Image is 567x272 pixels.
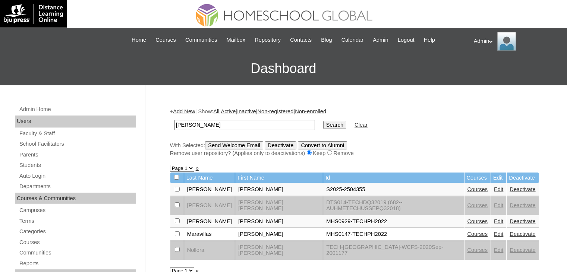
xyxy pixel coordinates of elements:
[497,32,516,51] img: Admin Homeschool Global
[467,247,488,253] a: Courses
[369,36,392,44] a: Admin
[155,36,176,44] span: Courses
[132,36,146,44] span: Home
[223,36,249,44] a: Mailbox
[494,202,503,208] a: Edit
[494,186,503,192] a: Edit
[221,108,236,114] a: Active
[170,108,539,157] div: + | Show: | | | |
[170,149,539,157] div: Remove user repository? (Applies only to deactivations) Keep Remove
[298,141,347,149] input: Convert to Alumni
[170,141,539,157] div: With Selected:
[4,52,563,85] h3: Dashboard
[257,108,293,114] a: Non-registered
[494,218,503,224] a: Edit
[174,120,315,130] input: Search
[424,36,435,44] span: Help
[19,150,136,159] a: Parents
[474,32,560,51] div: Admin
[235,215,323,228] td: [PERSON_NAME]
[235,196,323,215] td: [PERSON_NAME] [PERSON_NAME]
[19,129,136,138] a: Faculty & Staff
[184,183,235,196] td: [PERSON_NAME]
[323,241,464,260] td: TECH-[GEOGRAPHIC_DATA]-WCFS-2020Sep-2001177
[323,228,464,241] td: MHS0147-TECHPH2022
[19,216,136,226] a: Terms
[467,202,488,208] a: Courses
[510,202,535,208] a: Deactivate
[510,231,535,237] a: Deactivate
[494,247,503,253] a: Edit
[510,247,535,253] a: Deactivate
[19,238,136,247] a: Courses
[341,36,363,44] span: Calendar
[295,108,326,114] a: Non-enrolled
[173,108,195,114] a: Add New
[152,36,180,44] a: Courses
[491,173,506,183] td: Edit
[19,206,136,215] a: Campuses
[373,36,388,44] span: Admin
[19,105,136,114] a: Admin Home
[19,227,136,236] a: Categories
[420,36,439,44] a: Help
[19,139,136,149] a: School Facilitators
[286,36,315,44] a: Contacts
[321,36,332,44] span: Blog
[205,141,263,149] input: Send Welcome Email
[255,36,281,44] span: Repository
[184,173,235,183] td: Last Name
[19,259,136,268] a: Reports
[128,36,150,44] a: Home
[19,182,136,191] a: Departments
[19,248,136,257] a: Communities
[290,36,312,44] span: Contacts
[184,196,235,215] td: [PERSON_NAME]
[317,36,336,44] a: Blog
[338,36,367,44] a: Calendar
[323,215,464,228] td: MHS0929-TECHPH2022
[398,36,415,44] span: Logout
[510,218,535,224] a: Deactivate
[510,186,535,192] a: Deactivate
[323,183,464,196] td: S2025-2504355
[235,241,323,260] td: [PERSON_NAME] [PERSON_NAME]
[265,141,296,149] input: Deactivate
[237,108,256,114] a: Inactive
[184,228,235,241] td: Maravillas
[184,215,235,228] td: [PERSON_NAME]
[323,173,464,183] td: Id
[467,218,488,224] a: Courses
[323,121,346,129] input: Search
[464,173,491,183] td: Courses
[15,116,136,127] div: Users
[235,228,323,241] td: [PERSON_NAME]
[467,231,488,237] a: Courses
[227,36,246,44] span: Mailbox
[185,36,217,44] span: Communities
[196,165,199,171] a: »
[507,173,538,183] td: Deactivate
[15,193,136,205] div: Courses & Communities
[251,36,284,44] a: Repository
[323,196,464,215] td: DTS014-TECHDQ32019 (682--AUHMETECHUSSEPQ32018)
[467,186,488,192] a: Courses
[182,36,221,44] a: Communities
[355,122,368,128] a: Clear
[19,171,136,181] a: Auto Login
[394,36,418,44] a: Logout
[4,4,63,24] img: logo-white.png
[235,183,323,196] td: [PERSON_NAME]
[19,161,136,170] a: Students
[235,173,323,183] td: First Name
[494,231,503,237] a: Edit
[184,241,235,260] td: Nollora
[213,108,219,114] a: All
